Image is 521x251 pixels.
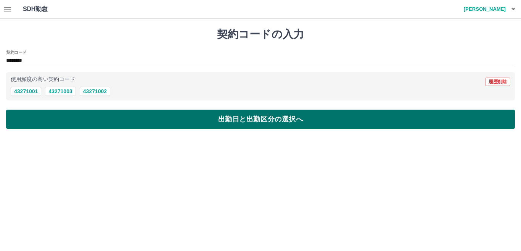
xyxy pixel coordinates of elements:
button: 43271001 [11,87,41,96]
button: 43271002 [80,87,110,96]
h1: 契約コードの入力 [6,28,515,41]
h2: 契約コード [6,49,26,55]
button: 43271003 [45,87,76,96]
button: 履歴削除 [485,78,510,86]
p: 使用頻度の高い契約コード [11,77,75,82]
button: 出勤日と出勤区分の選択へ [6,110,515,129]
